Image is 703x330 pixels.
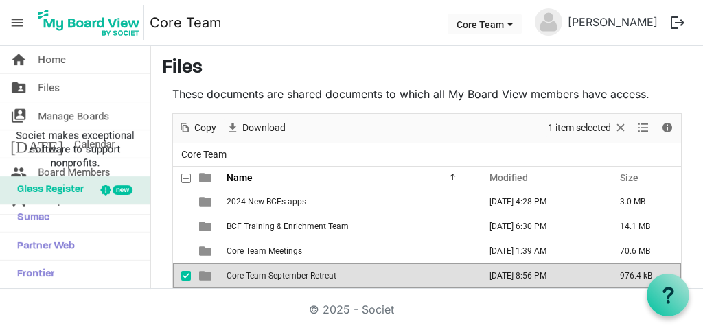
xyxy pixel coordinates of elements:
[38,102,109,130] span: Manage Boards
[173,114,221,143] div: Copy
[227,197,306,207] span: 2024 New BCFs apps
[173,214,191,239] td: checkbox
[241,119,287,137] span: Download
[606,214,681,239] td: 14.1 MB is template cell column header Size
[562,8,663,36] a: [PERSON_NAME]
[475,189,606,214] td: December 06, 2024 4:28 PM column header Modified
[663,8,692,37] button: logout
[176,119,219,137] button: Copy
[10,74,27,102] span: folder_shared
[193,119,218,137] span: Copy
[10,46,27,73] span: home
[309,303,394,316] a: © 2025 - Societ
[606,189,681,214] td: 3.0 MB is template cell column header Size
[34,5,144,40] img: My Board View Logo
[10,204,49,232] span: Sumac
[222,214,475,239] td: BCF Training & Enrichment Team is template cell column header Name
[658,119,677,137] button: Details
[173,239,191,263] td: checkbox
[635,119,652,137] button: View dropdownbutton
[606,263,681,288] td: 976.4 kB is template cell column header Size
[113,185,132,195] div: new
[6,128,144,169] span: Societ makes exceptional software to support nonprofits.
[178,146,229,163] span: Core Team
[656,114,679,143] div: Details
[191,214,222,239] td: is template cell column header type
[620,172,638,183] span: Size
[224,119,288,137] button: Download
[227,246,302,256] span: Core Team Meetings
[475,239,606,263] td: July 01, 2025 1:39 AM column header Modified
[191,189,222,214] td: is template cell column header type
[10,176,84,204] span: Glass Register
[535,8,562,36] img: no-profile-picture.svg
[475,214,606,239] td: June 16, 2025 6:30 PM column header Modified
[222,189,475,214] td: 2024 New BCFs apps is template cell column header Name
[606,239,681,263] td: 70.6 MB is template cell column header Size
[543,114,632,143] div: Clear selection
[221,114,290,143] div: Download
[191,239,222,263] td: is template cell column header type
[150,9,222,36] a: Core Team
[173,189,191,214] td: checkbox
[191,263,222,288] td: is template cell column header type
[173,263,191,288] td: checkbox
[10,261,54,288] span: Frontier
[34,5,150,40] a: My Board View Logo
[4,10,30,36] span: menu
[10,102,27,130] span: switch_account
[162,57,692,80] h3: Files
[227,172,253,183] span: Name
[448,14,522,34] button: Core Team dropdownbutton
[222,263,475,288] td: Core Team September Retreat is template cell column header Name
[546,119,612,137] span: 1 item selected
[546,119,630,137] button: Selection
[227,271,336,281] span: Core Team September Retreat
[172,86,682,102] p: These documents are shared documents to which all My Board View members have access.
[38,74,60,102] span: Files
[227,222,349,231] span: BCF Training & Enrichment Team
[632,114,656,143] div: View
[222,239,475,263] td: Core Team Meetings is template cell column header Name
[489,172,528,183] span: Modified
[10,233,75,260] span: Partner Web
[475,263,606,288] td: August 07, 2025 8:56 PM column header Modified
[38,46,66,73] span: Home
